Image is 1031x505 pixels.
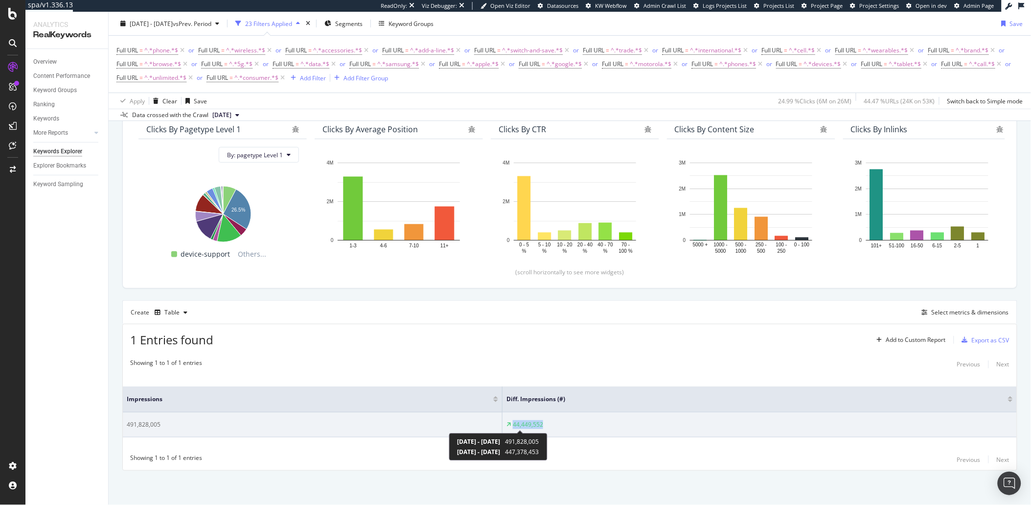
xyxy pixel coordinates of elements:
text: 1000 - [714,242,728,247]
a: More Reports [33,128,92,138]
span: = [224,60,228,68]
span: Admin Page [964,2,994,9]
div: 44,449,552 [513,420,543,429]
span: ^.*unlimited.*$ [144,71,186,85]
text: % [522,248,527,254]
div: Keyword Sampling [33,179,83,190]
text: 100 % [619,248,633,254]
a: Explorer Bookmarks [33,161,101,171]
span: = [606,46,609,54]
svg: A chart. [499,158,651,255]
text: 4M [327,160,334,166]
span: ^.*international.*$ [690,44,741,57]
button: Switch back to Simple mode [943,93,1023,109]
span: ^.*call.*$ [969,57,995,71]
button: 23 Filters Applied [231,16,304,31]
span: By: pagetype Level 1 [227,151,283,159]
span: = [139,60,143,68]
div: Clicks By Content Size [675,124,755,134]
span: ^.*switch-and-save.*$ [502,44,563,57]
span: ^.*browse.*$ [144,57,181,71]
div: Showing 1 to 1 of 1 entries [130,359,202,370]
span: ^.*brand.*$ [956,44,989,57]
text: 0 [683,238,686,243]
div: Ranking [33,99,55,110]
span: Full URL [861,60,883,68]
text: 5 - 10 [538,242,551,247]
span: = [685,46,688,54]
button: Keyword Groups [375,16,437,31]
span: ^.*google.*$ [547,57,582,71]
span: Full URL [941,60,963,68]
span: Full URL [116,73,138,82]
text: 250 - [756,242,767,247]
span: ^.*tablet.*$ [889,57,921,71]
span: Full URL [198,46,220,54]
span: Full URL [349,60,371,68]
button: Previous [957,454,981,465]
div: or [509,60,515,68]
text: 16-50 [911,243,923,249]
span: ^.*add-a-line.*$ [410,44,454,57]
text: 1 [977,243,980,249]
div: Keywords [33,114,59,124]
button: Next [997,359,1009,370]
button: or [999,46,1005,55]
span: = [799,60,802,68]
button: or [372,46,378,55]
text: 7-10 [409,243,419,249]
button: or [1006,59,1011,69]
a: Overview [33,57,101,67]
span: ^.*apple.*$ [467,57,499,71]
span: Full URL [761,46,783,54]
span: Full URL [691,60,713,68]
div: or [851,60,857,68]
div: Showing 1 to 1 of 1 entries [130,454,202,465]
span: Datasources [547,2,578,9]
text: 20 - 40 [577,242,593,247]
span: Open Viz Editor [490,2,530,9]
div: or [652,46,658,54]
text: 70 - [621,242,630,247]
div: Select metrics & dimensions [932,308,1009,316]
div: Content Performance [33,71,90,81]
text: % [563,248,567,254]
button: or [429,59,435,69]
span: 447,378,453 [505,448,539,457]
span: Full URL [273,60,294,68]
span: Full URL [662,46,684,54]
span: Full URL [928,46,950,54]
a: Project Settings [850,2,899,10]
text: 0 - 100 [794,242,810,247]
div: Open Intercom Messenger [998,472,1021,495]
div: A chart. [146,181,299,243]
div: or [1006,60,1011,68]
span: 491,828,005 [505,437,539,446]
div: Previous [957,456,981,464]
button: or [573,46,579,55]
text: 1M [679,212,686,217]
div: 24.99 % Clicks ( 6M on 26M ) [779,96,852,105]
text: 5000 [715,248,727,254]
span: ^.*wearables.*$ [863,44,908,57]
div: or [682,60,687,68]
div: or [340,60,345,68]
div: or [766,60,772,68]
div: or [429,60,435,68]
div: 44.47 % URLs ( 24K on 53K ) [864,96,935,105]
button: Apply [116,93,145,109]
div: Clicks By Inlinks [851,124,908,134]
text: 1-3 [349,243,357,249]
a: Keyword Groups [33,85,101,96]
div: bug [997,126,1004,133]
span: = [221,46,225,54]
a: Datasources [538,2,578,10]
div: RealKeywords [33,29,100,41]
div: bug [468,126,475,133]
a: Open Viz Editor [481,2,530,10]
text: 26.5% [231,208,245,213]
span: Impressions [127,395,479,404]
span: [DATE] - [DATE] [458,448,501,457]
div: or [464,46,470,54]
a: Keywords Explorer [33,146,101,157]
